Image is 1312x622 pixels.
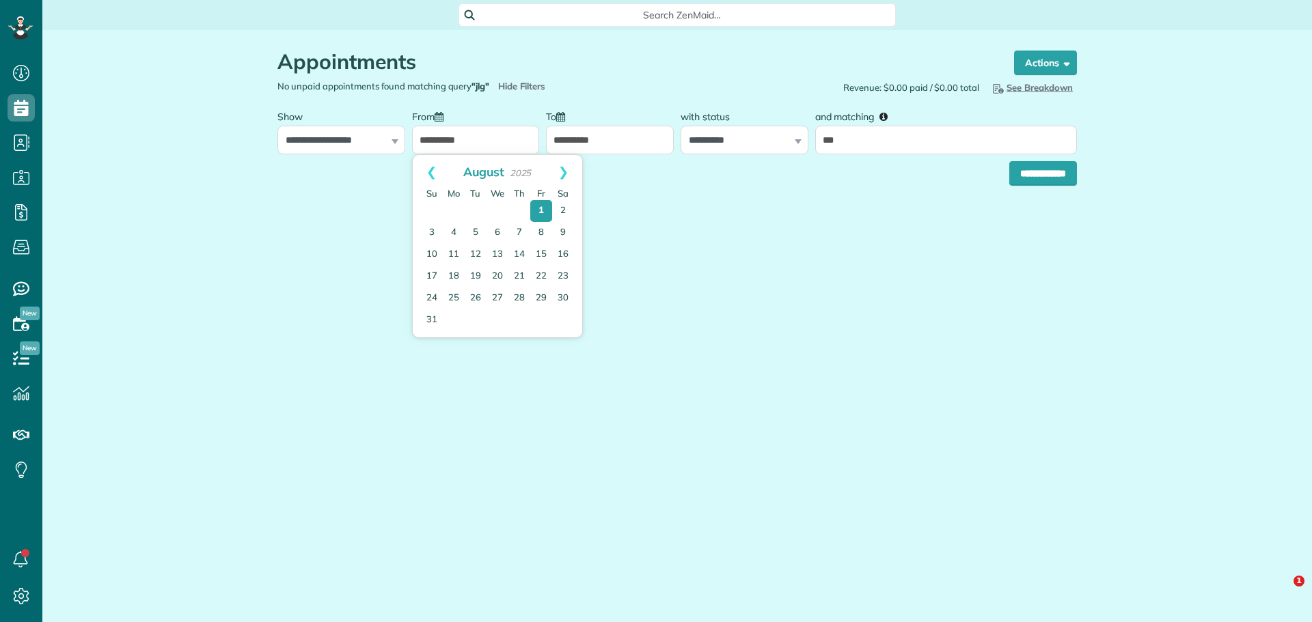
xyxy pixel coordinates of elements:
a: 31 [421,309,443,331]
span: August [463,164,504,179]
span: 1 [1294,576,1304,586]
a: 4 [443,222,465,244]
a: 24 [421,287,443,309]
a: 29 [530,287,552,309]
a: 21 [508,266,530,287]
a: 27 [487,287,508,309]
div: No unpaid appointments found matching query [267,80,677,93]
a: Hide Filters [498,81,545,91]
span: Sunday [426,188,437,199]
a: 28 [508,287,530,309]
span: Friday [537,188,545,199]
button: See Breakdown [986,80,1077,95]
a: 16 [552,244,574,266]
a: Next [545,155,582,189]
a: Prev [413,155,450,189]
a: 10 [421,244,443,266]
a: 17 [421,266,443,287]
a: 6 [487,222,508,244]
h1: Appointments [277,51,988,73]
span: Revenue: $0.00 paid / $0.00 total [843,81,979,94]
a: 1 [530,200,552,222]
a: 14 [508,244,530,266]
strong: "jlg" [471,81,489,91]
span: Thursday [514,188,525,199]
a: 12 [465,244,487,266]
button: Actions [1014,51,1077,75]
span: Monday [448,188,460,199]
a: 26 [465,287,487,309]
a: 13 [487,244,508,266]
span: Hide Filters [498,80,545,93]
span: 2025 [510,167,532,178]
span: Wednesday [491,188,504,199]
span: New [20,307,40,320]
a: 15 [530,244,552,266]
a: 7 [508,222,530,244]
a: 22 [530,266,552,287]
span: See Breakdown [990,82,1073,93]
a: 3 [421,222,443,244]
a: 18 [443,266,465,287]
a: 5 [465,222,487,244]
a: 2 [552,200,574,222]
a: 25 [443,287,465,309]
a: 23 [552,266,574,287]
label: and matching [815,103,898,128]
span: Tuesday [470,188,480,199]
a: 11 [443,244,465,266]
a: 20 [487,266,508,287]
a: 8 [530,222,552,244]
label: To [546,103,572,128]
span: New [20,341,40,355]
a: 30 [552,287,574,309]
span: Saturday [558,188,569,199]
iframe: Intercom live chat [1266,576,1298,608]
a: 19 [465,266,487,287]
a: 9 [552,222,574,244]
label: From [412,103,450,128]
